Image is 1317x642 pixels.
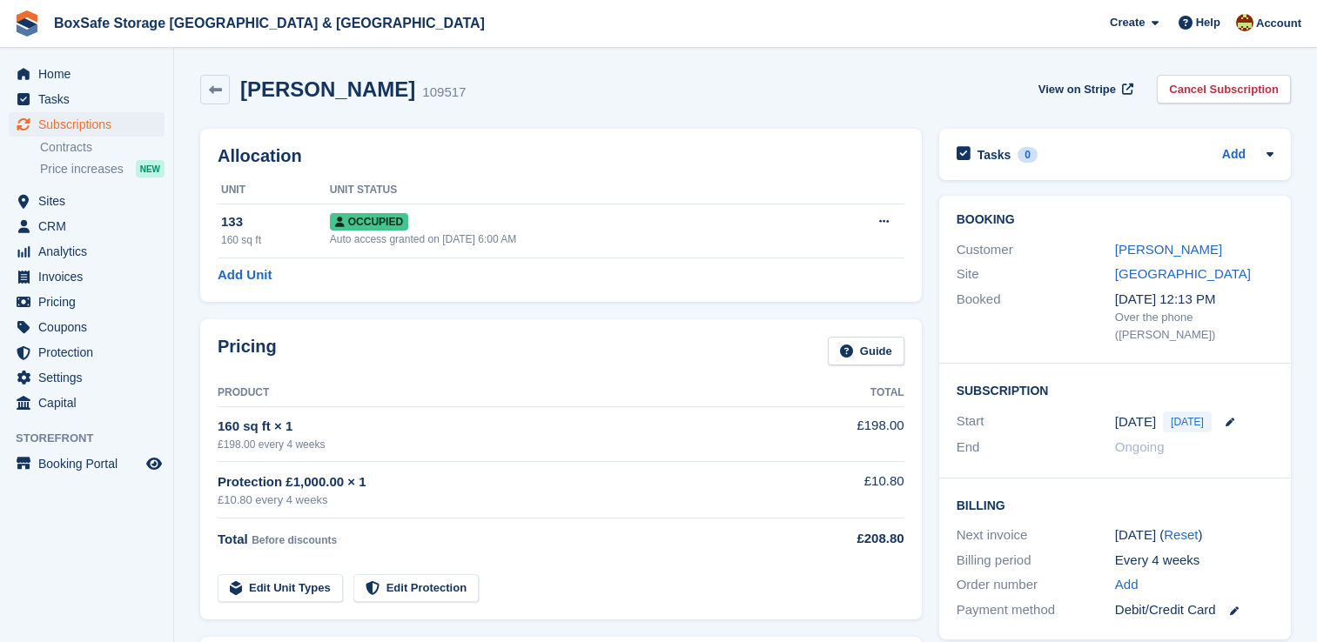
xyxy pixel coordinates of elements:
[1018,147,1038,163] div: 0
[38,315,143,339] span: Coupons
[9,112,165,137] a: menu
[957,240,1115,260] div: Customer
[1157,75,1291,104] a: Cancel Subscription
[218,379,799,407] th: Product
[9,391,165,415] a: menu
[16,430,173,447] span: Storefront
[38,239,143,264] span: Analytics
[422,83,466,103] div: 109517
[38,391,143,415] span: Capital
[38,87,143,111] span: Tasks
[1115,600,1273,620] div: Debit/Credit Card
[9,290,165,314] a: menu
[799,462,904,518] td: £10.80
[353,574,479,603] a: Edit Protection
[1236,14,1253,31] img: Kim
[40,139,165,156] a: Contracts
[1115,439,1165,454] span: Ongoing
[1163,411,1212,432] span: [DATE]
[1110,14,1145,31] span: Create
[38,189,143,213] span: Sites
[957,525,1115,545] div: Next invoice
[218,146,904,166] h2: Allocation
[957,411,1115,432] div: Start
[957,438,1115,458] div: End
[218,417,799,437] div: 160 sq ft × 1
[957,264,1115,284] div: Site
[1196,14,1220,31] span: Help
[957,496,1273,513] h2: Billing
[799,406,904,461] td: £198.00
[9,189,165,213] a: menu
[828,337,904,365] a: Guide
[1164,527,1198,542] a: Reset
[1115,412,1156,432] time: 2025-10-01 23:00:00 UTC
[957,381,1273,398] h2: Subscription
[1115,266,1251,281] a: [GEOGRAPHIC_DATA]
[240,77,415,101] h2: [PERSON_NAME]
[221,212,330,232] div: 133
[799,379,904,407] th: Total
[9,365,165,390] a: menu
[221,232,330,248] div: 160 sq ft
[136,160,165,177] div: NEW
[40,161,124,177] span: Price increases
[978,147,1011,163] h2: Tasks
[38,365,143,390] span: Settings
[1222,145,1246,165] a: Add
[38,340,143,364] span: Protection
[9,239,165,264] a: menu
[38,112,143,137] span: Subscriptions
[9,315,165,339] a: menu
[252,534,337,546] span: Before discounts
[9,264,165,289] a: menu
[1038,81,1116,98] span: View on Stripe
[957,213,1273,227] h2: Booking
[40,159,165,178] a: Price increases NEW
[14,10,40,37] img: stora-icon-8386f47178a22dfd0bd8f6a31ec36ba5ce8667c1dd55bd0f319d3a0aa187defe.svg
[9,451,165,476] a: menu
[957,551,1115,571] div: Billing period
[957,600,1115,620] div: Payment method
[1115,309,1273,343] div: Over the phone ([PERSON_NAME])
[38,62,143,86] span: Home
[47,9,492,37] a: BoxSafe Storage [GEOGRAPHIC_DATA] & [GEOGRAPHIC_DATA]
[1115,551,1273,571] div: Every 4 weeks
[38,264,143,289] span: Invoices
[330,231,810,247] div: Auto access granted on [DATE] 6:00 AM
[38,214,143,238] span: CRM
[218,574,343,603] a: Edit Unit Types
[957,575,1115,595] div: Order number
[1115,575,1139,595] a: Add
[799,529,904,549] div: £208.80
[9,62,165,86] a: menu
[38,451,143,476] span: Booking Portal
[330,177,810,204] th: Unit Status
[9,214,165,238] a: menu
[218,177,330,204] th: Unit
[9,87,165,111] a: menu
[1256,15,1301,32] span: Account
[38,290,143,314] span: Pricing
[218,492,799,509] div: £10.80 every 4 weeks
[9,340,165,364] a: menu
[1115,242,1222,257] a: [PERSON_NAME]
[218,532,248,546] span: Total
[218,437,799,452] div: £198.00 every 4 weeks
[330,213,408,231] span: Occupied
[1115,290,1273,310] div: [DATE] 12:13 PM
[218,472,799,492] div: Protection £1,000.00 × 1
[1115,525,1273,545] div: [DATE] ( )
[218,337,277,365] h2: Pricing
[1031,75,1137,104] a: View on Stripe
[957,290,1115,344] div: Booked
[144,453,165,474] a: Preview store
[218,265,272,285] a: Add Unit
